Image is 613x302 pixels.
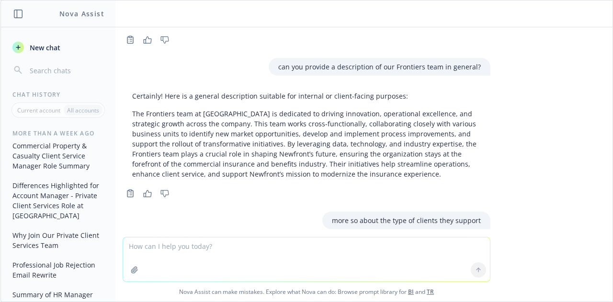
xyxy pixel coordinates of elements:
p: Certainly! Here is a general description suitable for internal or client-facing purposes: [132,91,481,101]
button: Professional Job Rejection Email Rewrite [9,257,108,283]
span: New chat [28,43,60,53]
input: Search chats [28,64,104,77]
button: Differences Highlighted for Account Manager - Private Client Services Role at [GEOGRAPHIC_DATA] [9,178,108,224]
button: Commercial Property & Casualty Client Service Manager Role Summary [9,138,108,174]
p: Current account [17,106,60,114]
span: Nova Assist can make mistakes. Explore what Nova can do: Browse prompt library for and [4,282,609,302]
a: TR [427,288,434,296]
button: New chat [9,39,108,56]
div: Chat History [1,90,115,99]
button: Thumbs down [157,33,172,46]
h1: Nova Assist [59,9,104,19]
button: Thumbs down [157,187,172,200]
a: BI [408,288,414,296]
p: can you provide a description of our Frontiers team in general? [278,62,481,72]
p: All accounts [67,106,99,114]
svg: Copy to clipboard [126,189,135,198]
svg: Copy to clipboard [126,35,135,44]
p: more so about the type of clients they support [332,215,481,225]
p: The Frontiers team at [GEOGRAPHIC_DATA] is dedicated to driving innovation, operational excellenc... [132,109,481,179]
button: Why Join Our Private Client Services Team [9,227,108,253]
div: More than a week ago [1,129,115,137]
